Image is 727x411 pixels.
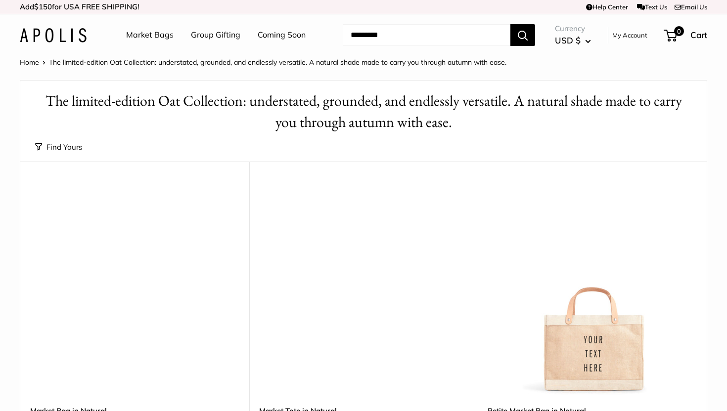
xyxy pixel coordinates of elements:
span: The limited-edition Oat Collection: understated, grounded, and endlessly versatile. A natural sha... [49,58,506,67]
img: Apolis [20,28,87,42]
a: Help Center [586,3,628,11]
span: USD $ [555,35,581,45]
button: USD $ [555,33,591,48]
a: Market Bags [126,28,174,42]
a: My Account [612,29,647,41]
a: Coming Soon [258,28,306,42]
a: Text Us [637,3,667,11]
button: Find Yours [35,140,82,154]
span: 0 [674,26,684,36]
a: Market Bag in NaturalMarket Bag in Natural [30,186,239,395]
img: Petite Market Bag in Natural [488,186,697,395]
input: Search... [343,24,510,46]
button: Search [510,24,535,46]
a: Home [20,58,39,67]
span: $150 [34,2,52,11]
a: Email Us [675,3,707,11]
a: description_Make it yours with custom printed text.description_The Original Market bag in its 4 n... [259,186,468,395]
a: 0 Cart [665,27,707,43]
span: Currency [555,22,591,36]
nav: Breadcrumb [20,56,506,69]
a: Group Gifting [191,28,240,42]
h1: The limited-edition Oat Collection: understated, grounded, and endlessly versatile. A natural sha... [35,90,692,133]
a: Petite Market Bag in Naturaldescription_Effortless style that elevates every moment [488,186,697,395]
span: Cart [690,30,707,40]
